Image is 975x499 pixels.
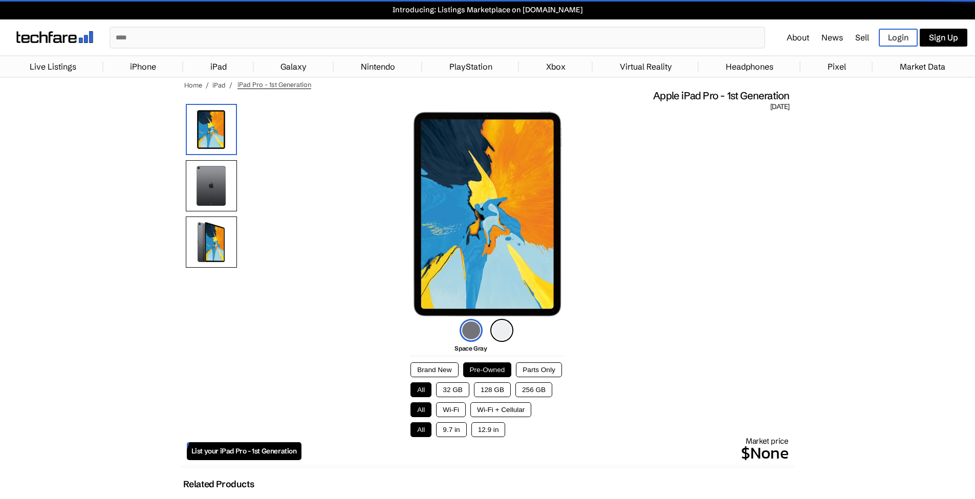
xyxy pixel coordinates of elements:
[653,89,789,102] span: Apple iPad Pro - 1st Generation
[25,56,81,77] a: Live Listings
[212,81,226,89] a: iPad
[356,56,400,77] a: Nintendo
[186,160,237,211] img: Rear
[470,402,531,417] button: Wi-Fi + Cellular
[444,56,497,77] a: PlayStation
[16,31,93,43] img: techfare logo
[301,436,789,465] div: Market price
[436,422,466,437] button: 9.7 in
[410,382,431,397] button: All
[879,29,918,47] a: Login
[205,56,232,77] a: iPad
[125,56,161,77] a: iPhone
[229,81,232,89] span: /
[541,56,571,77] a: Xbox
[821,32,843,42] a: News
[5,5,970,14] a: Introducing: Listings Marketplace on [DOMAIN_NAME]
[516,362,561,377] button: Parts Only
[410,422,431,437] button: All
[770,102,789,112] span: [DATE]
[855,32,869,42] a: Sell
[410,402,431,417] button: All
[187,442,301,460] a: List your iPad Pro - 1st Generation
[895,56,950,77] a: Market Data
[301,441,789,465] p: $None
[410,362,458,377] button: Brand New
[183,479,254,490] h2: Related Products
[490,319,513,342] img: silver-icon
[184,81,202,89] a: Home
[471,422,506,437] button: 12.9 in
[414,112,561,316] img: iPad Pro (1st Generation)
[721,56,778,77] a: Headphones
[822,56,851,77] a: Pixel
[436,382,469,397] button: 32 GB
[186,216,237,268] img: Side
[237,80,311,89] span: iPad Pro - 1st Generation
[186,104,237,155] img: iPad Pro (1st Generation)
[615,56,677,77] a: Virtual Reality
[515,382,552,397] button: 256 GB
[191,447,297,455] span: List your iPad Pro - 1st Generation
[275,56,312,77] a: Galaxy
[460,319,483,342] img: space-gray-icon
[454,344,487,352] span: Space Gray
[463,362,512,377] button: Pre-Owned
[787,32,809,42] a: About
[206,81,209,89] span: /
[920,29,967,47] a: Sign Up
[436,402,466,417] button: Wi-Fi
[474,382,511,397] button: 128 GB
